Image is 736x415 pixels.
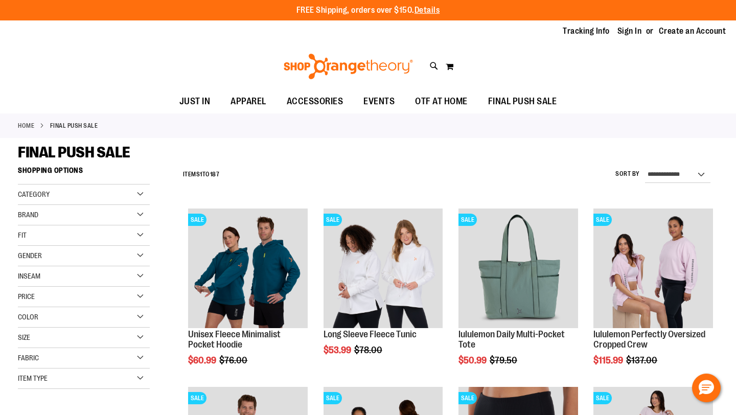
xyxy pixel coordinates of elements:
[593,355,625,365] span: $115.99
[324,214,342,226] span: SALE
[18,231,27,239] span: Fit
[210,171,220,178] span: 187
[318,203,448,381] div: product
[617,26,642,37] a: Sign In
[188,355,218,365] span: $60.99
[18,313,38,321] span: Color
[188,209,308,328] img: Unisex Fleece Minimalist Pocket Hoodie
[563,26,610,37] a: Tracking Info
[458,355,488,365] span: $50.99
[324,345,353,355] span: $53.99
[626,355,659,365] span: $137.00
[18,354,39,362] span: Fabric
[282,54,415,79] img: Shop Orangetheory
[183,203,313,391] div: product
[231,90,266,113] span: APPAREL
[18,292,35,301] span: Price
[287,90,343,113] span: ACCESSORIES
[220,90,277,113] a: APPAREL
[188,214,206,226] span: SALE
[415,90,468,113] span: OTF AT HOME
[18,251,42,260] span: Gender
[458,209,578,330] a: lululemon Daily Multi-Pocket ToteSALE
[478,90,567,113] a: FINAL PUSH SALE
[188,209,308,330] a: Unisex Fleece Minimalist Pocket HoodieSALE
[415,6,440,15] a: Details
[353,90,405,113] a: EVENTS
[219,355,249,365] span: $76.00
[324,392,342,404] span: SALE
[593,392,612,404] span: SALE
[18,272,40,280] span: Inseam
[277,90,354,113] a: ACCESSORIES
[692,374,721,402] button: Hello, have a question? Let’s chat.
[458,209,578,328] img: lululemon Daily Multi-Pocket Tote
[405,90,478,113] a: OTF AT HOME
[488,90,557,113] span: FINAL PUSH SALE
[169,90,221,113] a: JUST IN
[458,329,565,350] a: lululemon Daily Multi-Pocket Tote
[458,392,477,404] span: SALE
[588,203,718,391] div: product
[615,170,640,178] label: Sort By
[363,90,395,113] span: EVENTS
[200,171,202,178] span: 1
[296,5,440,16] p: FREE Shipping, orders over $150.
[490,355,519,365] span: $79.50
[453,203,583,391] div: product
[324,329,417,339] a: Long Sleeve Fleece Tunic
[18,162,150,185] strong: Shopping Options
[183,167,220,182] h2: Items to
[188,392,206,404] span: SALE
[593,209,713,330] a: lululemon Perfectly Oversized Cropped CrewSALE
[659,26,726,37] a: Create an Account
[18,144,130,161] span: FINAL PUSH SALE
[593,214,612,226] span: SALE
[324,209,443,330] a: Product image for Fleece Long SleeveSALE
[18,211,38,219] span: Brand
[458,214,477,226] span: SALE
[50,121,98,130] strong: FINAL PUSH SALE
[18,190,50,198] span: Category
[354,345,384,355] span: $78.00
[593,329,705,350] a: lululemon Perfectly Oversized Cropped Crew
[18,374,48,382] span: Item Type
[18,333,30,341] span: Size
[179,90,211,113] span: JUST IN
[593,209,713,328] img: lululemon Perfectly Oversized Cropped Crew
[18,121,34,130] a: Home
[188,329,281,350] a: Unisex Fleece Minimalist Pocket Hoodie
[324,209,443,328] img: Product image for Fleece Long Sleeve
